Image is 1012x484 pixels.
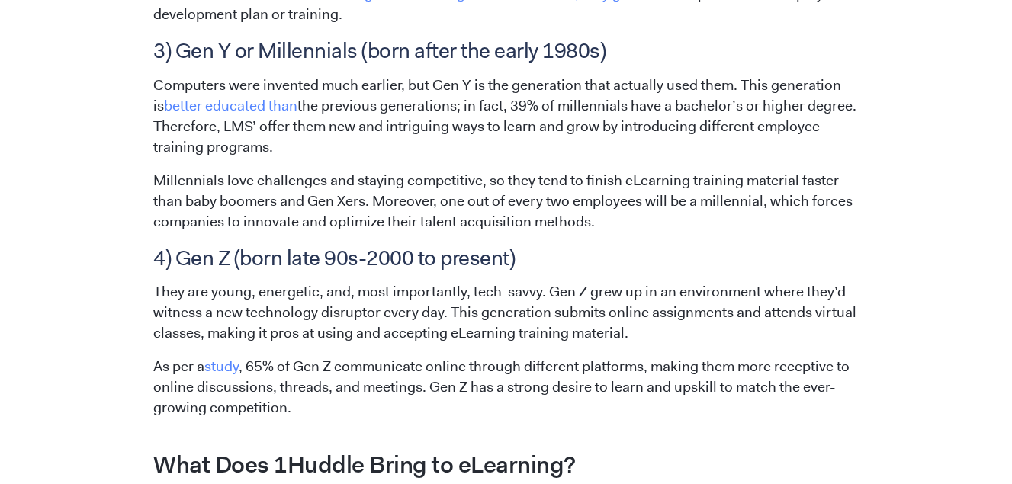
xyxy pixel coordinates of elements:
a: better educated than [164,96,297,115]
h3: 3) Gen Y or Millennials (born after the early 1980s) [153,38,859,64]
h3: 4) Gen Z (born late 90s-2000 to present) [153,245,859,271]
p: They are young, energetic, and, most importantly, tech-savvy. Gen Z grew up in an environment whe... [153,282,859,344]
p: Millennials love challenges and staying competitive, so they tend to finish eLearning training ma... [153,171,859,232]
p: As per a , 65% of Gen Z communicate online through different platforms, making them more receptiv... [153,357,859,418]
h2: What Does 1Huddle Bring to eLearning? [153,449,859,481]
a: study [204,357,239,376]
p: Computers were invented much earlier, but Gen Y is the generation that actually used them. This g... [153,75,859,158]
